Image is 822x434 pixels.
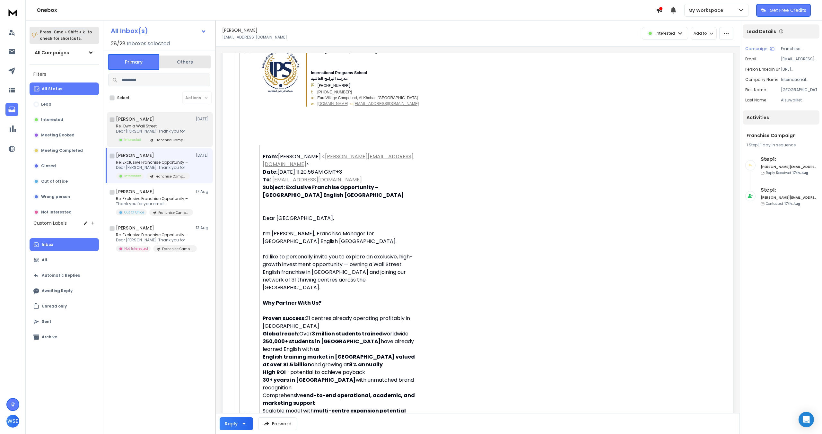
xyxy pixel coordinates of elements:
strong: To: [263,176,271,183]
h1: [PERSON_NAME] [116,152,154,159]
span: 17th, Aug [792,170,808,175]
p: Unread only [42,304,67,309]
span: [PHONE_NUMBER] [317,83,351,88]
span: Cmd + Shift + k [53,28,86,36]
td: f: [311,89,317,95]
strong: English training market in [GEOGRAPHIC_DATA] valued at over $1.5 billion [263,353,416,368]
button: Sent [30,315,99,328]
button: Lead [30,98,99,111]
h1: All Campaigns [35,49,69,56]
p: Out of office [41,179,68,184]
td: a: [311,95,317,101]
button: Primary [108,54,159,70]
span: 17th, Aug [784,201,800,206]
p: First Name [745,87,766,92]
button: Out of office [30,175,99,188]
button: Reply [220,417,253,430]
p: Press to check for shortcuts. [40,29,92,42]
p: Meeting Booked [41,133,74,138]
button: Unread only [30,300,99,313]
strong: 3 million students trained [312,330,383,337]
p: Lead Details [747,28,776,35]
button: WSE [6,415,19,428]
h1: [PERSON_NAME] [116,116,154,122]
p: Out Of Office [124,210,144,215]
p: All [42,257,47,263]
h6: [PERSON_NAME][EMAIL_ADDRESS][DOMAIN_NAME] [761,164,817,169]
p: Franchise Campaign [158,210,189,215]
h6: [PERSON_NAME][EMAIL_ADDRESS][DOMAIN_NAME] [761,195,817,200]
p: Interested [124,174,141,178]
a: [EMAIL_ADDRESS][DOMAIN_NAME] [354,101,419,106]
p: Alsuwaiket [781,98,817,103]
span: 28 / 28 [111,40,126,48]
p: [DATE] [196,153,210,158]
p: Get Free Credits [770,7,806,13]
div: Scalable model with [263,407,419,415]
span: International Programs School مدرسة البرامج العالمية [311,71,367,81]
h3: Inboxes selected [127,40,170,48]
button: All [30,254,99,266]
div: | [747,143,816,148]
p: Re: Exclusive Franchise Opportunity – [116,160,190,165]
button: Automatic Replies [30,269,99,282]
button: All Inbox(s) [106,24,212,37]
span: e: [350,101,419,106]
p: [EMAIL_ADDRESS][DOMAIN_NAME] [222,35,287,40]
div: [PERSON_NAME] < > [DATE] 11:20:56 AM GMT+3 [263,153,419,207]
p: Franchise Campaign [155,174,186,179]
h1: [PERSON_NAME] [116,225,154,231]
strong: Date: [263,168,277,176]
button: Inbox [30,238,99,251]
button: Not Interested [30,206,99,219]
p: Re: Own a Wall Street [116,124,190,129]
p: Dear [PERSON_NAME], Thank you for [116,129,190,134]
strong: Subject: [263,184,285,191]
button: Interested [30,113,99,126]
div: and growing at [263,353,419,369]
a: [PERSON_NAME][EMAIL_ADDRESS][DOMAIN_NAME] [263,153,414,168]
h1: Onebox [37,6,656,14]
p: Not Interested [124,246,148,251]
button: Archive [30,331,99,343]
div: have already learned English with us [263,338,419,353]
p: Meeting Completed [41,148,83,153]
p: Franchise Campaign [155,138,186,143]
strong: From: [263,153,278,160]
span: 1 day in sequence [760,142,796,148]
h1: All Inbox(s) [111,28,148,34]
a: [DOMAIN_NAME] [317,101,348,106]
h1: [PERSON_NAME] [222,27,258,33]
h6: Step 1 : [761,155,817,163]
div: I’m [PERSON_NAME], Franchise Manager for [GEOGRAPHIC_DATA] English [GEOGRAPHIC_DATA]. [263,230,419,245]
p: Re: Exclusive Franchise Opportunity – [116,196,193,201]
p: 17 Aug [196,189,210,194]
p: Archive [42,334,57,340]
p: Interested [656,31,675,36]
p: [URL][DOMAIN_NAME] [781,67,817,72]
p: Lead [41,102,51,107]
strong: 30+ years in [GEOGRAPHIC_DATA] [263,376,356,384]
div: Over worldwide [263,330,419,338]
p: Campaign [745,46,767,51]
p: Re: Exclusive Franchise Opportunity – [116,232,193,238]
h1: Franchise Campaign [747,132,816,139]
p: Reply Received [766,170,808,175]
a: [EMAIL_ADDRESS][DOMAIN_NAME] [272,176,362,183]
p: Franchise Campaign [781,46,817,51]
div: – potential to achieve payback [263,369,419,376]
div: Reply [225,421,238,427]
p: Last Name [745,98,766,103]
div: Open Intercom Messenger [799,412,814,427]
td: w: [311,101,317,107]
h6: Step 1 : [761,186,817,194]
div: with unmatched brand recognition [263,376,419,392]
p: 13 Aug [196,225,210,230]
p: Thank you for your email. [116,201,193,206]
strong: Proven success: [263,315,306,322]
button: Meeting Booked [30,129,99,142]
button: Awaiting Reply [30,284,99,297]
img: 2Y1ZPINwkNHNtast-HCQk4zhmJ2bzF_Ypq7tjBMoXQ8R4aewCnUEC7-jkAX38GcByEvv699oL3Nw2E0CaJtcd-OGxlxcqP6d6... [257,49,304,95]
p: [EMAIL_ADDRESS][DOMAIN_NAME] [781,56,817,62]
